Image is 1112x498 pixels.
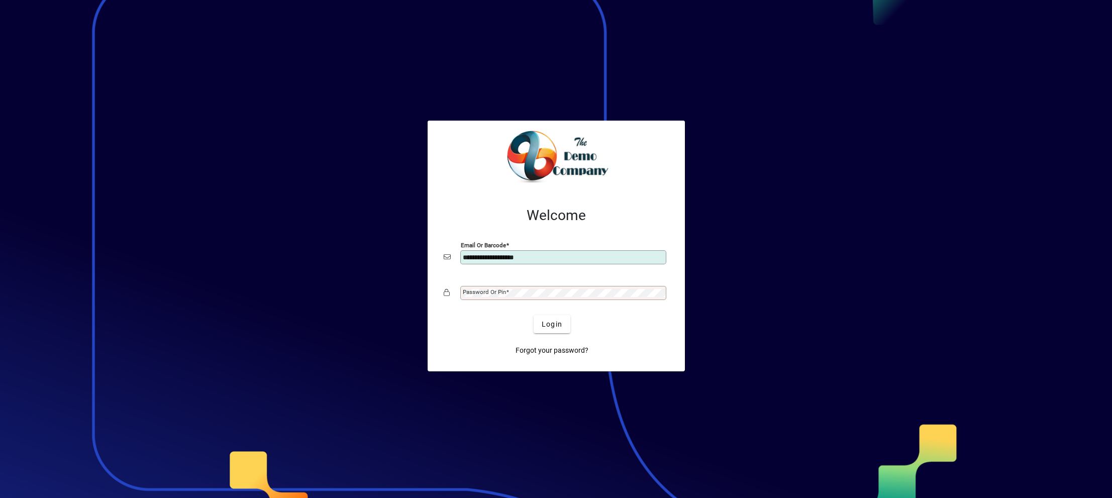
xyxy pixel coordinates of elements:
[512,341,592,359] a: Forgot your password?
[444,207,669,224] h2: Welcome
[463,288,506,295] mat-label: Password or Pin
[534,315,570,333] button: Login
[461,242,506,249] mat-label: Email or Barcode
[516,345,588,356] span: Forgot your password?
[542,319,562,330] span: Login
